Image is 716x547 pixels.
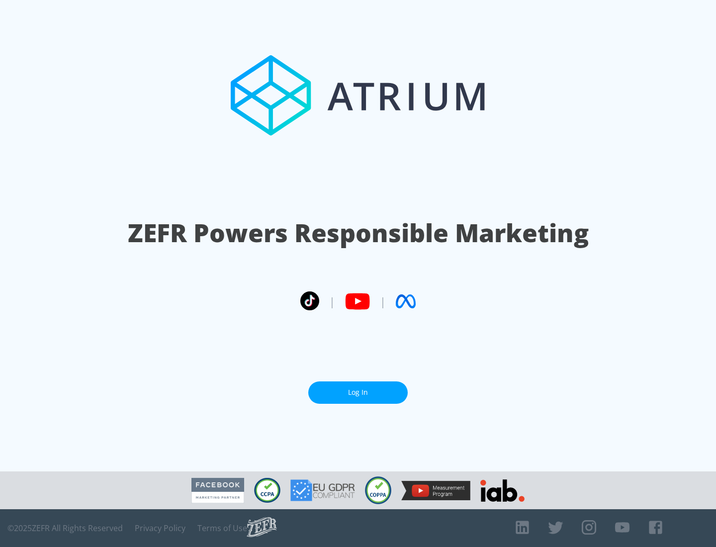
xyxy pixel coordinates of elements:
span: | [329,294,335,309]
img: GDPR Compliant [290,479,355,501]
img: COPPA Compliant [365,476,391,504]
img: IAB [480,479,525,502]
img: CCPA Compliant [254,478,280,503]
a: Privacy Policy [135,523,185,533]
a: Terms of Use [197,523,247,533]
a: Log In [308,381,408,404]
h1: ZEFR Powers Responsible Marketing [128,216,589,250]
img: Facebook Marketing Partner [191,478,244,503]
span: | [380,294,386,309]
img: YouTube Measurement Program [401,481,470,500]
span: © 2025 ZEFR All Rights Reserved [7,523,123,533]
